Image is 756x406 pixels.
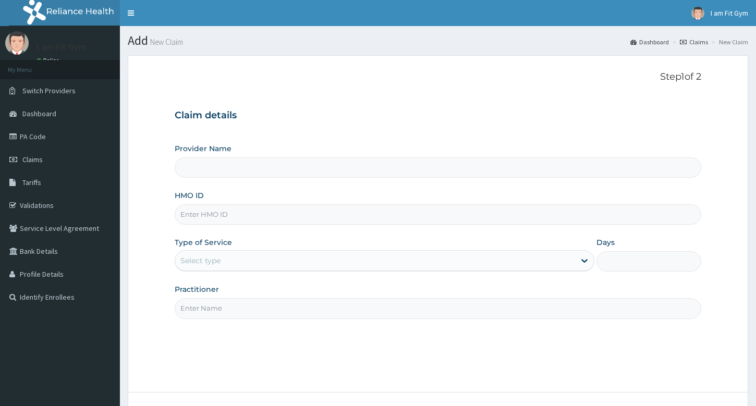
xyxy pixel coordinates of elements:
[5,31,29,55] img: User Image
[22,178,41,187] span: Tariffs
[175,190,204,201] label: HMO ID
[36,57,62,64] a: Online
[36,42,86,52] p: I am Fit Gym
[175,110,701,121] h3: Claim details
[630,38,669,46] a: Dashboard
[22,86,76,95] span: Switch Providers
[709,38,748,46] li: New Claim
[680,38,708,46] a: Claims
[691,7,704,20] img: User Image
[175,71,701,83] p: Step 1 of 2
[175,284,219,294] label: Practitioner
[22,109,56,118] span: Dashboard
[175,237,232,248] label: Type of Service
[175,204,701,225] input: Enter HMO ID
[148,38,183,46] small: New Claim
[596,237,615,248] label: Days
[22,155,43,164] span: Claims
[128,34,748,47] h1: Add
[175,143,231,154] label: Provider Name
[711,8,748,18] span: I am Fit Gym
[180,255,221,266] div: Select type
[175,298,701,318] input: Enter Name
